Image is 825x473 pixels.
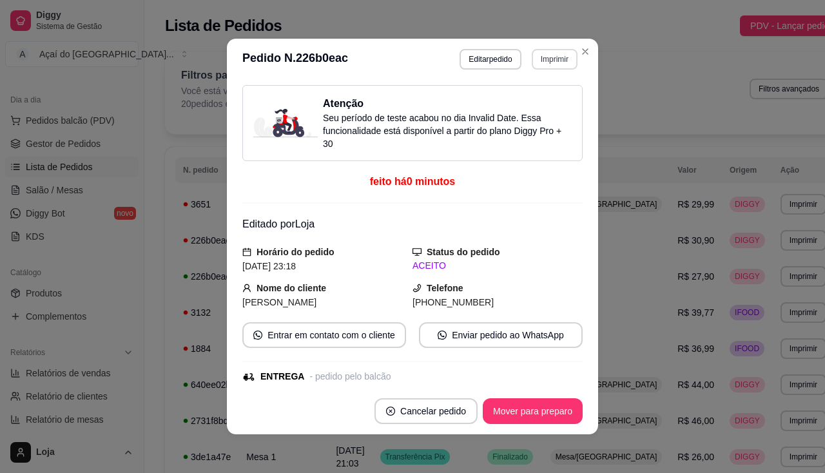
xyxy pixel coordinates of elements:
h3: Pedido N. 226b0eac [242,49,348,70]
button: whats-appEntrar em contato com o cliente [242,322,406,348]
span: feito há 0 minutos [370,176,455,187]
strong: Status do pedido [427,247,500,257]
span: close-circle [386,407,395,416]
span: desktop [412,247,422,256]
button: Imprimir [532,49,577,70]
div: - pedido pelo balcão [309,370,391,383]
span: calendar [242,247,251,256]
button: Close [575,41,596,62]
button: close-circleCancelar pedido [374,398,478,424]
span: user [242,284,251,293]
span: whats-app [253,331,262,340]
span: phone [412,284,422,293]
img: delivery-image [253,109,318,137]
h3: Atenção [323,96,572,111]
div: ACEITO [412,259,583,273]
strong: Nome do cliente [257,283,326,293]
button: whats-appEnviar pedido ao WhatsApp [419,322,583,348]
span: [PERSON_NAME] [242,297,316,307]
span: whats-app [438,331,447,340]
button: Mover para preparo [483,398,583,424]
span: [DATE] 23:18 [242,261,296,271]
span: [PHONE_NUMBER] [412,297,494,307]
div: ENTREGA [260,370,304,383]
strong: Horário do pedido [257,247,335,257]
p: Seu período de teste acabou no dia Invalid Date . Essa funcionalidade está disponível a partir do... [323,111,572,150]
span: Editado por Loja [242,218,315,229]
button: Editarpedido [460,49,521,70]
strong: Telefone [427,283,463,293]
